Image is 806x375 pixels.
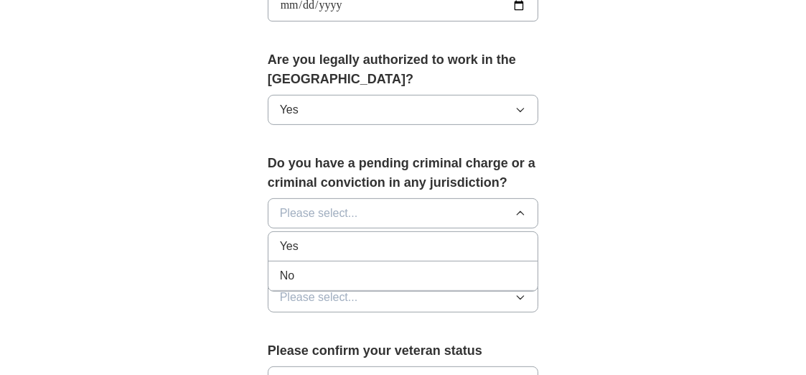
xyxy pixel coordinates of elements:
[268,50,539,89] label: Are you legally authorized to work in the [GEOGRAPHIC_DATA]?
[268,198,539,228] button: Please select...
[280,101,299,119] span: Yes
[268,154,539,193] label: Do you have a pending criminal charge or a criminal conviction in any jurisdiction?
[268,282,539,312] button: Please select...
[280,205,358,222] span: Please select...
[268,341,539,361] label: Please confirm your veteran status
[280,267,294,284] span: No
[280,238,299,255] span: Yes
[280,289,358,306] span: Please select...
[268,95,539,125] button: Yes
